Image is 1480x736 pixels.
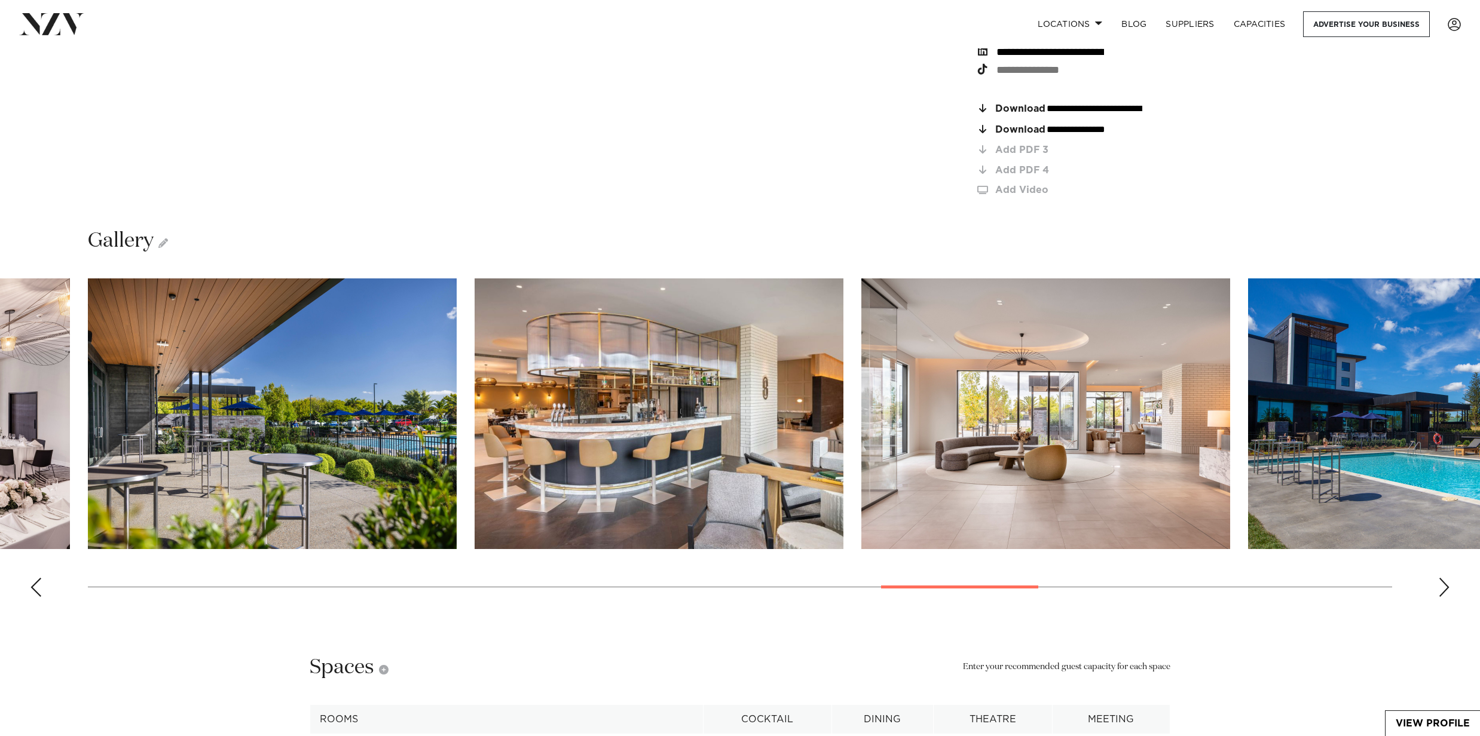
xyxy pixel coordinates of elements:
a: Add Video [976,185,1170,195]
span: Download [995,104,1045,114]
a: Add PDF 4 [976,165,1170,176]
img: MTN6GqoBDT7cZflAwWMXDW6qf2AH0RhwOaBToLTN.jpg [88,278,457,549]
th: cocktail [703,705,831,734]
a: Capacities [1224,11,1295,37]
th: dining [831,705,933,734]
swiper-slide: 20 / 28 [861,278,1230,549]
div: Add PDF 4 [995,165,1170,176]
th: Rooms [310,705,704,734]
h2: Gallery [88,228,168,254]
small: Enter your recommended guest capacity for each space [963,661,1170,674]
a: BLOG [1112,11,1156,37]
swiper-slide: 19 / 28 [475,278,843,549]
h2: Spaces [310,654,389,681]
img: DwmPSFzXRKINLNUbjo2ez99JHl9C2EFrj9k9AiV9.jpg [475,278,843,549]
a: Locations [1028,11,1112,37]
a: View Profile [1386,711,1480,736]
a: Add PDF 3 [976,145,1170,155]
div: Add PDF 3 [995,145,1170,155]
th: meeting [1052,705,1170,734]
img: Y5ccOCzrx3l0xIPeuvu4yMbdzbiNXijHKZQOqWLh.jpg [861,278,1230,549]
a: SUPPLIERS [1156,11,1224,37]
img: nzv-logo.png [19,13,84,35]
th: theatre [933,705,1052,734]
span: Download [995,125,1045,135]
swiper-slide: 18 / 28 [88,278,457,549]
a: Advertise your business [1303,11,1430,37]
